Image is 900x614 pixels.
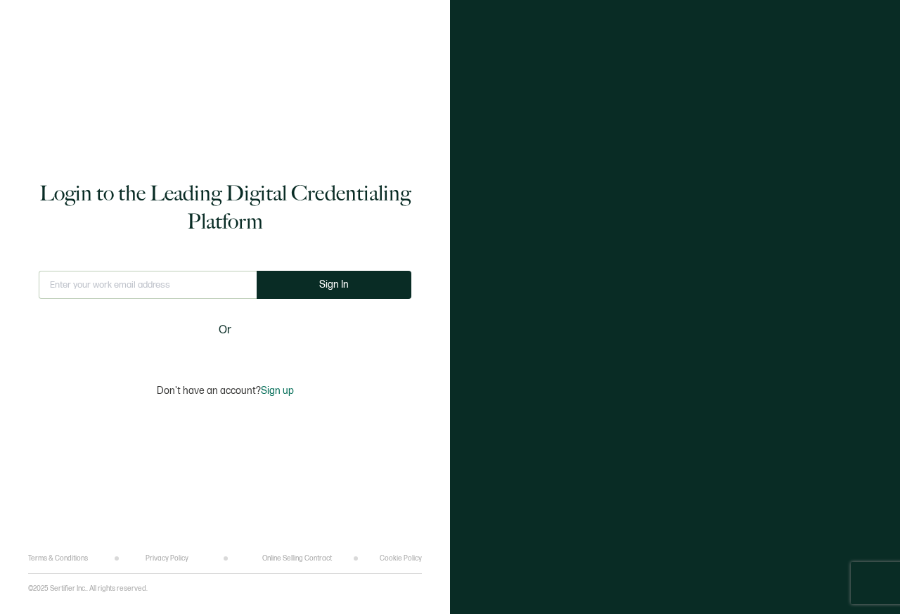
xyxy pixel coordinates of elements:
[28,584,148,593] p: ©2025 Sertifier Inc.. All rights reserved.
[261,385,294,397] span: Sign up
[39,179,411,236] h1: Login to the Leading Digital Credentialing Platform
[219,321,231,339] span: Or
[28,554,88,563] a: Terms & Conditions
[39,271,257,299] input: Enter your work email address
[146,554,188,563] a: Privacy Policy
[380,554,422,563] a: Cookie Policy
[257,271,411,299] button: Sign In
[157,385,294,397] p: Don't have an account?
[319,279,349,290] span: Sign In
[262,554,332,563] a: Online Selling Contract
